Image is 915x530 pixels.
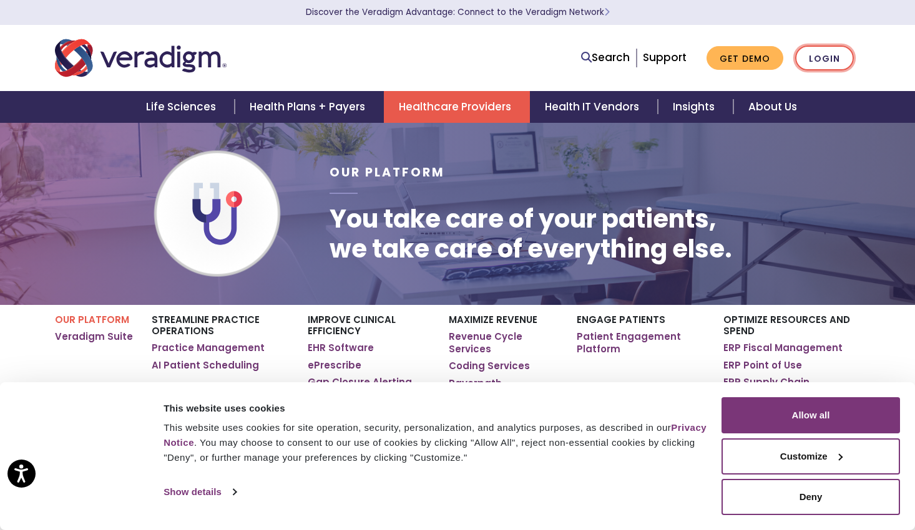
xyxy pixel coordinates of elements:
[235,91,384,123] a: Health Plans + Payers
[722,397,900,433] button: Allow all
[164,401,707,416] div: This website uses cookies
[308,342,374,354] a: EHR Software
[795,46,854,71] a: Login
[330,204,732,264] h1: You take care of your patients, we take care of everything else.
[658,91,733,123] a: Insights
[152,342,265,354] a: Practice Management
[530,91,658,123] a: Health IT Vendors
[384,91,530,123] a: Healthcare Providers
[308,359,361,372] a: ePrescribe
[449,360,530,372] a: Coding Services
[55,37,227,79] img: Veradigm logo
[449,330,558,355] a: Revenue Cycle Services
[55,330,133,343] a: Veradigm Suite
[707,46,783,70] a: Get Demo
[164,483,236,501] a: Show details
[723,376,810,388] a: ERP Supply Chain
[164,420,707,465] div: This website uses cookies for site operation, security, personalization, and analytics purposes, ...
[131,91,235,123] a: Life Sciences
[581,49,630,66] a: Search
[723,359,802,372] a: ERP Point of Use
[577,330,705,355] a: Patient Engagement Platform
[308,376,412,388] a: Gap Closure Alerting
[643,50,687,65] a: Support
[330,164,445,181] span: Our Platform
[306,6,610,18] a: Discover the Veradigm Advantage: Connect to the Veradigm NetworkLearn More
[152,359,259,372] a: AI Patient Scheduling
[722,479,900,515] button: Deny
[449,377,558,402] a: Payerpath Clearinghouse
[722,438,900,475] button: Customize
[733,91,812,123] a: About Us
[723,342,843,354] a: ERP Fiscal Management
[604,6,610,18] span: Learn More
